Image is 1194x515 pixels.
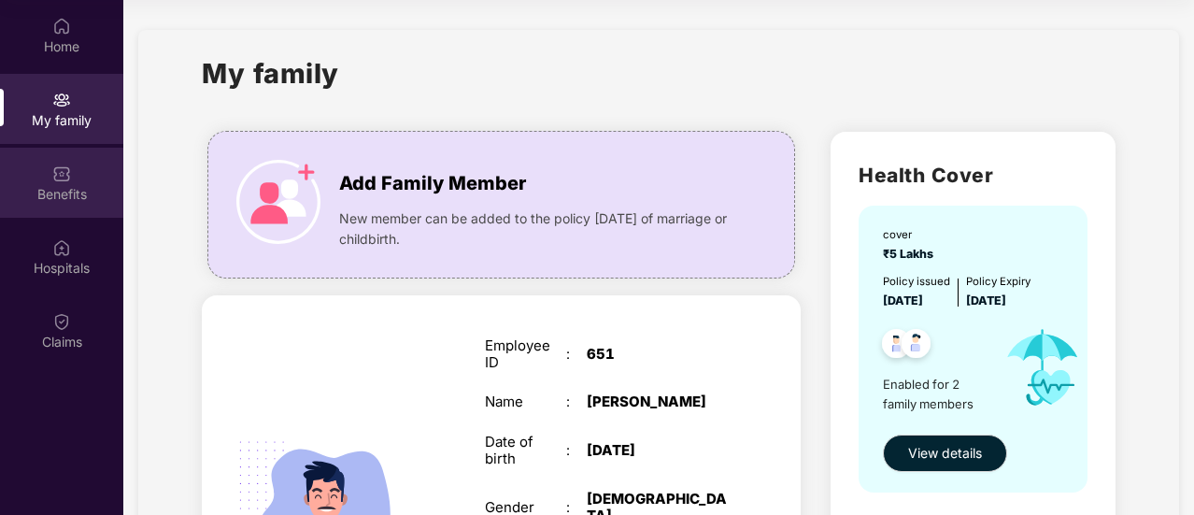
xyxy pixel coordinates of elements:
div: Date of birth [485,434,566,467]
img: svg+xml;base64,PHN2ZyB3aWR0aD0iMjAiIGhlaWdodD0iMjAiIHZpZXdCb3g9IjAgMCAyMCAyMCIgZmlsbD0ibm9uZSIgeG... [52,91,71,109]
img: svg+xml;base64,PHN2ZyBpZD0iQ2xhaW0iIHhtbG5zPSJodHRwOi8vd3d3LnczLm9yZy8yMDAwL3N2ZyIgd2lkdGg9IjIwIi... [52,312,71,331]
div: Employee ID [485,337,566,371]
img: svg+xml;base64,PHN2ZyBpZD0iSG9tZSIgeG1sbnM9Imh0dHA6Ly93d3cudzMub3JnLzIwMDAvc3ZnIiB3aWR0aD0iMjAiIG... [52,17,71,36]
span: New member can be added to the policy [DATE] of marriage or childbirth. [339,208,736,250]
span: Add Family Member [339,169,526,198]
span: [DATE] [883,293,923,308]
img: svg+xml;base64,PHN2ZyB4bWxucz0iaHR0cDovL3d3dy53My5vcmcvMjAwMC9zdmciIHdpZHRoPSI0OC45NDMiIGhlaWdodD... [893,323,939,369]
div: cover [883,226,939,243]
span: ₹5 Lakhs [883,247,939,261]
img: icon [236,160,320,244]
span: View details [908,443,982,464]
h1: My family [202,52,339,94]
div: [PERSON_NAME] [587,393,729,410]
div: Policy Expiry [966,273,1031,290]
img: svg+xml;base64,PHN2ZyB4bWxucz0iaHR0cDovL3d3dy53My5vcmcvMjAwMC9zdmciIHdpZHRoPSI0OC45NDMiIGhlaWdodD... [874,323,919,369]
div: Policy issued [883,273,950,290]
div: : [566,346,587,363]
img: icon [990,310,1096,425]
div: Name [485,393,566,410]
img: svg+xml;base64,PHN2ZyBpZD0iQmVuZWZpdHMiIHhtbG5zPSJodHRwOi8vd3d3LnczLm9yZy8yMDAwL3N2ZyIgd2lkdGg9Ij... [52,165,71,183]
div: : [566,393,587,410]
span: Enabled for 2 family members [883,375,990,413]
div: : [566,442,587,459]
img: svg+xml;base64,PHN2ZyBpZD0iSG9zcGl0YWxzIiB4bWxucz0iaHR0cDovL3d3dy53My5vcmcvMjAwMC9zdmciIHdpZHRoPS... [52,238,71,257]
div: 651 [587,346,729,363]
div: [DATE] [587,442,729,459]
span: [DATE] [966,293,1006,308]
button: View details [883,435,1007,472]
h2: Health Cover [859,160,1087,191]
